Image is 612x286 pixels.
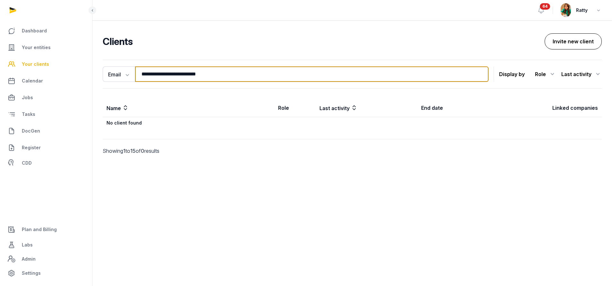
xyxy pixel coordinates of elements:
span: Dashboard [22,27,47,35]
a: DocGen [5,123,87,139]
span: Jobs [22,94,33,101]
a: Admin [5,253,87,265]
span: Tasks [22,110,35,118]
th: Role [274,99,316,117]
span: Plan and Billing [22,226,57,233]
span: Ratty [576,6,588,14]
th: Name [103,99,274,117]
div: Last activity [561,69,602,79]
a: Dashboard [5,23,87,39]
span: 64 [540,3,550,10]
div: Role [535,69,556,79]
a: Your entities [5,40,87,55]
img: avatar [561,3,571,17]
span: Labs [22,241,33,249]
span: 0 [141,148,144,154]
span: Settings [22,269,41,277]
span: Admin [22,255,36,263]
span: 15 [130,148,136,154]
p: Display by [499,69,525,79]
a: Calendar [5,73,87,89]
p: Showing to of results [103,139,220,162]
a: Your clients [5,56,87,72]
a: Settings [5,265,87,281]
td: No client found [103,117,274,129]
span: DocGen [22,127,40,135]
a: Labs [5,237,87,253]
span: CDD [22,159,32,167]
a: Plan and Billing [5,222,87,237]
span: Register [22,144,41,152]
button: Invite new client [545,33,602,49]
a: Tasks [5,107,87,122]
h2: Clients [103,36,542,47]
th: End date [417,99,483,117]
span: Your clients [22,60,49,68]
button: Email [103,66,135,82]
span: Calendar [22,77,43,85]
a: Jobs [5,90,87,105]
a: Register [5,140,87,155]
span: Your entities [22,44,51,51]
th: Last activity [316,99,417,117]
th: Linked companies [483,99,602,117]
a: CDD [5,157,87,169]
span: 1 [123,148,125,154]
